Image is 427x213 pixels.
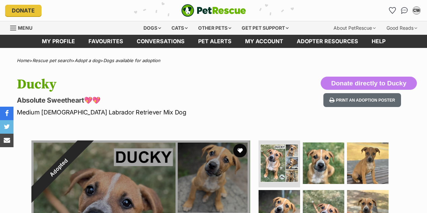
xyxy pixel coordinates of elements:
[413,7,420,14] div: CW
[103,58,160,63] a: Dogs available for adoption
[191,35,238,48] a: Pet alerts
[399,5,410,16] a: Conversations
[382,21,422,35] div: Good Reads
[181,4,246,17] img: logo-e224e6f780fb5917bec1dbf3a21bbac754714ae5b6737aabdf751b685950b380.svg
[10,21,37,33] a: Menu
[17,58,29,63] a: Home
[329,21,380,35] div: About PetRescue
[82,35,130,48] a: Favourites
[35,35,82,48] a: My profile
[290,35,365,48] a: Adopter resources
[238,35,290,48] a: My account
[411,5,422,16] button: My account
[347,142,389,184] img: Photo of Ducky
[401,7,408,14] img: chat-41dd97257d64d25036548639549fe6c8038ab92f7586957e7f3b1b290dea8141.svg
[387,5,398,16] a: Favourites
[181,4,246,17] a: PetRescue
[233,144,247,157] button: favourite
[237,21,293,35] div: Get pet support
[17,108,261,117] p: Medium [DEMOGRAPHIC_DATA] Labrador Retriever Mix Dog
[193,21,236,35] div: Other pets
[321,77,417,90] button: Donate directly to Ducky
[303,142,344,184] img: Photo of Ducky
[167,21,192,35] div: Cats
[75,58,100,63] a: Adopt a dog
[130,35,191,48] a: conversations
[18,25,32,31] span: Menu
[17,77,261,92] h1: Ducky
[365,35,392,48] a: Help
[323,93,401,107] button: Print an adoption poster
[32,58,72,63] a: Rescue pet search
[139,21,166,35] div: Dogs
[387,5,422,16] ul: Account quick links
[5,5,42,16] a: Donate
[17,96,261,105] p: Absolute Sweetheart💖💖
[260,144,298,182] img: Photo of Ducky
[16,125,101,210] div: Adopted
